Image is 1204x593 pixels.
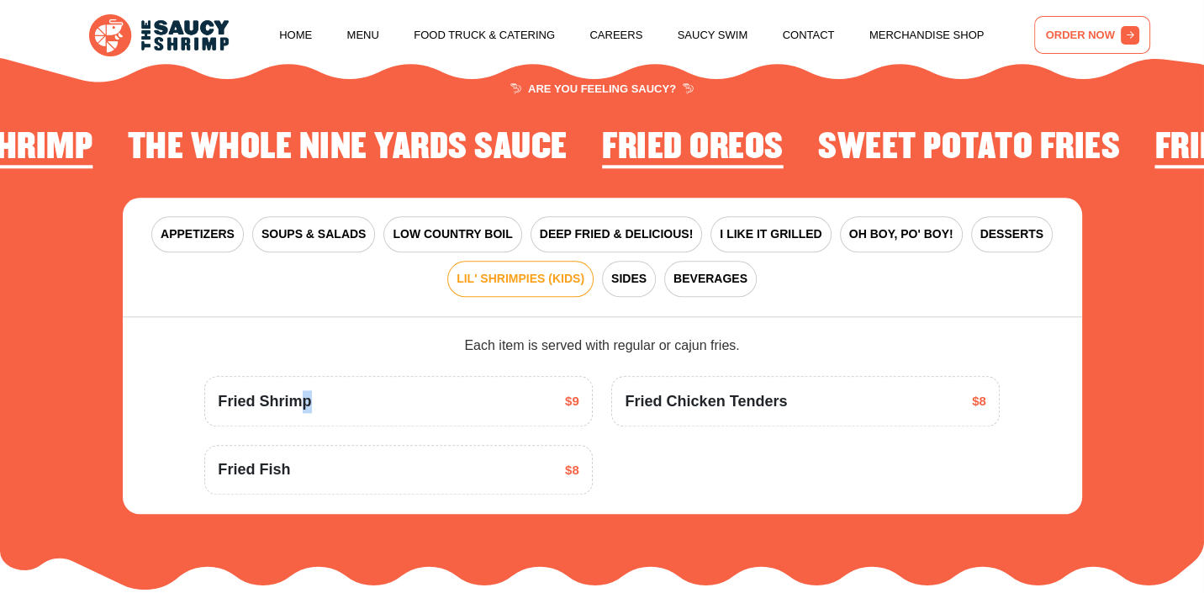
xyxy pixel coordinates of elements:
span: SIDES [611,270,647,288]
a: Contact [783,3,835,67]
a: Careers [589,3,642,67]
span: DESSERTS [980,225,1043,243]
span: DEEP FRIED & DELICIOUS! [540,225,694,243]
a: Saucy Swim [678,3,748,67]
button: LOW COUNTRY BOIL [383,216,521,252]
button: SIDES [602,261,656,297]
button: APPETIZERS [151,216,244,252]
button: SOUPS & SALADS [252,216,375,252]
button: LIL' SHRIMPIES (KIDS) [447,261,594,297]
a: Menu [347,3,379,67]
h2: The Whole Nine Yards Sauce [128,128,568,167]
span: $8 [972,392,986,411]
img: logo [89,14,229,56]
div: Each item is served with regular or cajun fries. [204,336,999,356]
span: $8 [565,461,579,480]
li: 2 of 4 [128,128,568,172]
span: SOUPS & SALADS [261,225,366,243]
a: Home [279,3,312,67]
span: BEVERAGES [673,270,747,288]
a: Merchandise Shop [869,3,985,67]
button: DEEP FRIED & DELICIOUS! [531,216,703,252]
li: 3 of 4 [602,128,784,172]
span: ARE YOU FEELING SAUCY? [510,83,693,94]
li: 4 of 4 [818,128,1120,172]
h2: Sweet Potato Fries [818,128,1120,167]
h2: Fried Oreos [602,128,784,167]
span: APPETIZERS [161,225,235,243]
span: LOW COUNTRY BOIL [393,225,512,243]
button: DESSERTS [971,216,1053,252]
span: Fried Chicken Tenders [625,390,787,413]
span: Fried Shrimp [218,390,311,413]
button: OH BOY, PO' BOY! [840,216,963,252]
span: Fried Fish [218,458,290,481]
a: Food Truck & Catering [414,3,555,67]
button: I LIKE IT GRILLED [710,216,831,252]
button: BEVERAGES [664,261,757,297]
span: $9 [565,392,579,411]
a: ORDER NOW [1034,16,1150,54]
span: OH BOY, PO' BOY! [849,225,953,243]
span: I LIKE IT GRILLED [720,225,821,243]
span: LIL' SHRIMPIES (KIDS) [457,270,584,288]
